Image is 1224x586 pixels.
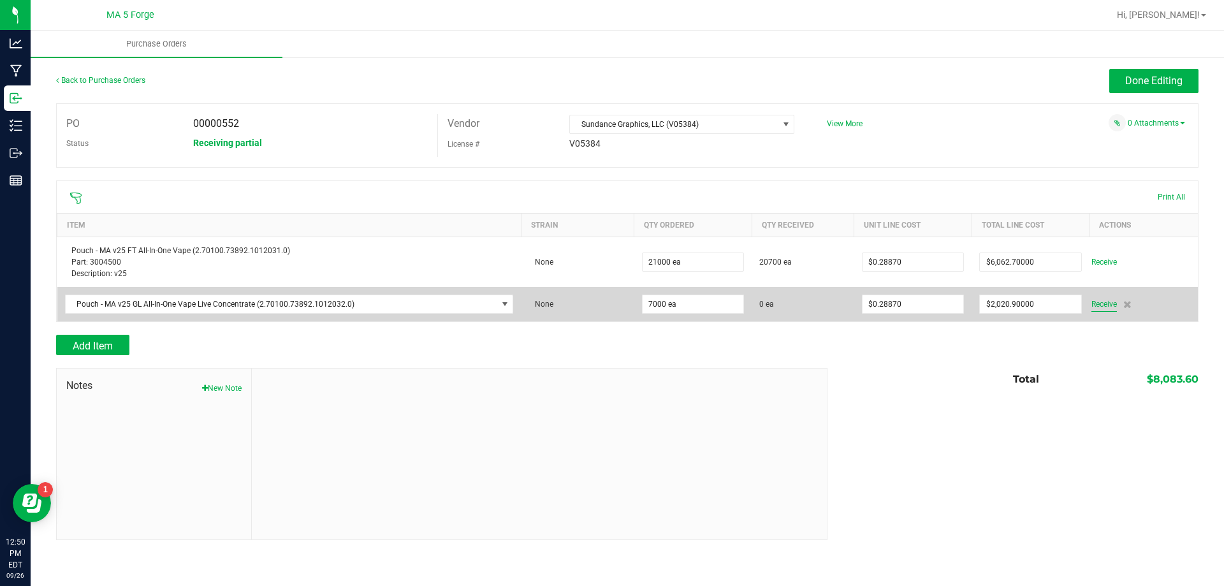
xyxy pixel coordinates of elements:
[38,482,53,497] iframe: Resource center unread badge
[854,213,972,237] th: Unit Line Cost
[10,37,22,50] inline-svg: Analytics
[1125,75,1183,87] span: Done Editing
[1117,10,1200,20] span: Hi, [PERSON_NAME]!
[193,138,262,148] span: Receiving partial
[31,31,282,57] a: Purchase Orders
[1158,193,1185,201] span: Print All
[1147,373,1198,385] span: $8,083.60
[1091,297,1117,312] span: Receive
[1128,119,1185,128] a: 0 Attachments
[980,253,1081,271] input: $0.00000
[109,38,204,50] span: Purchase Orders
[972,213,1089,237] th: Total Line Cost
[1091,254,1117,270] span: Receive
[10,174,22,187] inline-svg: Reports
[521,213,634,237] th: Strain
[66,295,497,313] span: Pouch - MA v25 GL All-In-One Vape Live Concentrate (2.70100.73892.1012032.0)
[202,383,242,394] button: New Note
[65,245,514,279] div: Pouch - MA v25 FT All-In-One Vape (2.70100.73892.1012031.0) Part: 3004500 Description: v25
[827,119,863,128] a: View More
[528,258,553,267] span: None
[6,536,25,571] p: 12:50 PM EDT
[1109,69,1198,93] button: Done Editing
[570,115,778,133] span: Sundance Graphics, LLC (V05384)
[448,114,479,133] label: Vendor
[980,295,1081,313] input: $0.00000
[56,335,129,355] button: Add Item
[56,76,145,85] a: Back to Purchase Orders
[73,340,113,352] span: Add Item
[10,64,22,77] inline-svg: Manufacturing
[634,213,752,237] th: Qty Ordered
[10,92,22,105] inline-svg: Inbound
[66,134,89,153] label: Status
[643,295,744,313] input: 0 ea
[569,138,601,149] span: V05384
[759,256,792,268] span: 20700 ea
[10,147,22,159] inline-svg: Outbound
[6,571,25,580] p: 09/26
[1089,213,1198,237] th: Actions
[1013,373,1039,385] span: Total
[863,253,964,271] input: $0.00000
[863,295,964,313] input: $0.00000
[528,300,553,309] span: None
[10,119,22,132] inline-svg: Inventory
[643,253,744,271] input: 0 ea
[13,484,51,522] iframe: Resource center
[448,135,479,154] label: License #
[193,117,239,129] span: 00000552
[69,192,82,205] span: Scan packages to receive
[66,378,242,393] span: Notes
[57,213,521,237] th: Item
[66,114,80,133] label: PO
[106,10,154,20] span: MA 5 Forge
[759,298,774,310] span: 0 ea
[1109,114,1126,131] span: Attach a document
[65,295,514,314] span: NO DATA FOUND
[752,213,854,237] th: Qty Received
